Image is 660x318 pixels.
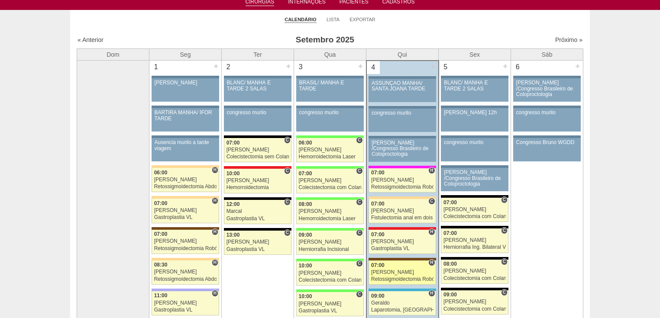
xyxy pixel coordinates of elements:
[154,307,217,313] div: Gastroplastia VL
[371,201,385,207] span: 07:00
[441,165,508,168] div: Key: Aviso
[369,199,436,223] a: C 07:00 [PERSON_NAME] Fistulectomia anal em dois tempos
[296,200,364,224] a: C 08:00 [PERSON_NAME] Hemorroidectomia Laser
[371,208,434,214] div: [PERSON_NAME]
[299,178,361,183] div: [PERSON_NAME]
[296,259,364,261] div: Key: Brasil
[284,199,291,206] span: Consultório
[513,78,581,102] a: [PERSON_NAME] /Congresso Brasileiro de Coloproctologia
[152,196,219,199] div: Key: Bartira
[443,268,506,274] div: [PERSON_NAME]
[224,135,291,138] div: Key: Blanc
[356,137,362,144] span: Consultório
[296,108,364,132] a: congresso murilo
[152,165,219,168] div: Key: Bartira
[369,168,436,193] a: H 07:00 [PERSON_NAME] Retossigmoidectomia Robótica
[299,147,361,153] div: [PERSON_NAME]
[226,232,240,238] span: 13:00
[443,238,506,243] div: [PERSON_NAME]
[212,197,218,204] span: Hospital
[212,167,218,173] span: Hospital
[356,260,362,267] span: Consultório
[222,48,294,61] th: Ter
[441,260,508,284] a: C 08:00 [PERSON_NAME] Colecistectomia com Colangiografia VL
[371,300,434,306] div: Geraldo
[78,36,104,43] a: « Anterior
[154,262,168,268] span: 08:30
[369,289,436,291] div: Key: Neomater
[443,276,506,281] div: Colecistectomia com Colangiografia VL
[227,80,289,91] div: BLANC/ MANHÃ E TARDE 2 SALAS
[154,246,217,251] div: Retossigmoidectomia Robótica
[224,166,291,169] div: Key: Assunção
[152,260,219,285] a: H 08:30 [PERSON_NAME] Retossigmoidectomia Abdominal VL
[152,289,219,291] div: Key: Christóvão da Gama
[224,76,291,78] div: Key: Aviso
[294,61,307,74] div: 3
[224,197,291,200] div: Key: Blanc
[371,293,385,299] span: 09:00
[428,290,435,297] span: Hospital
[516,110,578,116] div: congresso murilo
[224,231,291,255] a: C 13:00 [PERSON_NAME] Gastroplastia VL
[152,199,219,223] a: H 07:00 [PERSON_NAME] Gastroplastia VL
[441,195,508,198] div: Key: Blanc
[154,269,217,275] div: [PERSON_NAME]
[296,76,364,78] div: Key: Aviso
[511,61,524,74] div: 6
[222,61,235,74] div: 2
[212,61,220,72] div: +
[224,228,291,231] div: Key: Blanc
[501,227,508,234] span: Consultório
[372,80,433,92] div: ASSUNÇÃO MANHÃ/ SANTA JOANA TARDE
[212,290,218,297] span: Hospital
[224,108,291,132] a: congresso murilo
[555,36,582,43] a: Próximo »
[155,80,217,86] div: [PERSON_NAME]
[299,110,361,116] div: congresso murilo
[372,140,433,157] div: [PERSON_NAME] /Congresso Brasileiro de Coloproctologia
[428,228,435,235] span: Hospital
[299,154,361,160] div: Hemorroidectomia Laser
[154,215,217,220] div: Gastroplastia VL
[299,301,361,307] div: [PERSON_NAME]
[226,178,289,183] div: [PERSON_NAME]
[367,61,380,74] div: 4
[299,185,361,190] div: Colecistectomia com Colangiografia VL
[371,177,434,183] div: [PERSON_NAME]
[428,198,435,205] span: Consultório
[369,166,436,168] div: Key: Pro Matre
[356,291,362,298] span: Consultório
[154,238,217,244] div: [PERSON_NAME]
[501,61,509,72] div: +
[513,76,581,78] div: Key: Aviso
[154,177,217,183] div: [PERSON_NAME]
[371,246,434,251] div: Gastroplastia VL
[285,16,316,23] a: Calendário
[369,138,436,162] a: [PERSON_NAME] /Congresso Brasileiro de Coloproctologia
[443,299,506,305] div: [PERSON_NAME]
[296,169,364,193] a: C 07:00 [PERSON_NAME] Colecistectomia com Colangiografia VL
[296,135,364,138] div: Key: Brasil
[369,106,436,109] div: Key: Aviso
[441,288,508,290] div: Key: Blanc
[224,138,291,162] a: C 07:00 [PERSON_NAME] Colecistectomia sem Colangiografia VL
[441,138,508,161] a: congresso murilo
[371,170,385,176] span: 07:00
[372,110,433,116] div: congresso murilo
[154,184,217,190] div: Retossigmoidectomia Abdominal VL
[371,231,385,238] span: 07:00
[226,147,289,153] div: [PERSON_NAME]
[212,228,218,235] span: Hospital
[299,308,361,314] div: Gastroplastia VL
[296,228,364,231] div: Key: Brasil
[152,227,219,230] div: Key: Santa Joana
[357,61,364,72] div: +
[149,48,222,61] th: Seg
[155,110,217,121] div: BARTIRA MANHÃ/ IFOR TARDE
[369,136,436,138] div: Key: Aviso
[441,226,508,228] div: Key: Blanc
[154,231,168,237] span: 07:00
[511,48,583,61] th: Sáb
[224,200,291,224] a: C 12:00 Marcal Gastroplastia VL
